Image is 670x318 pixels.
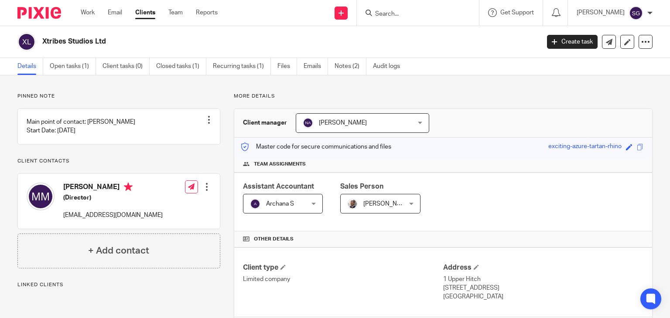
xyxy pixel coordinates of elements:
img: svg%3E [17,33,36,51]
a: Work [81,8,95,17]
p: [GEOGRAPHIC_DATA] [443,292,643,301]
span: Team assignments [254,161,306,168]
p: Linked clients [17,281,220,288]
p: [EMAIL_ADDRESS][DOMAIN_NAME] [63,211,163,220]
a: Audit logs [373,58,407,75]
h4: Client type [243,263,443,272]
a: Recurring tasks (1) [213,58,271,75]
a: Open tasks (1) [50,58,96,75]
h4: [PERSON_NAME] [63,183,163,193]
p: Client contacts [17,158,220,165]
a: Email [108,8,122,17]
a: Notes (2) [335,58,366,75]
a: Closed tasks (1) [156,58,206,75]
p: More details [234,93,653,100]
img: svg%3E [250,199,260,209]
p: [STREET_ADDRESS] [443,284,643,292]
div: exciting-azure-tartan-rhino [548,142,622,152]
img: Pixie [17,7,61,19]
a: Files [277,58,297,75]
p: 1 Upper Hitch [443,275,643,284]
span: Archana S [266,201,294,207]
p: Limited company [243,275,443,284]
img: svg%3E [27,183,55,210]
img: Matt%20Circle.png [347,199,358,209]
a: Clients [135,8,155,17]
h2: Xtribes Studios Ltd [42,37,436,46]
h5: (Director) [63,193,163,202]
span: [PERSON_NAME] [363,201,411,207]
input: Search [374,10,453,18]
a: Details [17,58,43,75]
a: Create task [547,35,598,49]
h4: Address [443,263,643,272]
h4: + Add contact [88,244,149,257]
a: Reports [196,8,218,17]
h3: Client manager [243,118,287,127]
a: Team [168,8,183,17]
a: Client tasks (0) [103,58,150,75]
span: Assistant Accountant [243,183,314,190]
i: Primary [124,183,133,191]
img: svg%3E [629,6,643,20]
p: Pinned note [17,93,220,100]
span: Other details [254,236,294,243]
span: [PERSON_NAME] [319,120,367,126]
a: Emails [304,58,328,75]
p: [PERSON_NAME] [577,8,625,17]
img: svg%3E [303,118,313,128]
p: Master code for secure communications and files [241,142,391,151]
span: Get Support [500,10,534,16]
span: Sales Person [340,183,383,190]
